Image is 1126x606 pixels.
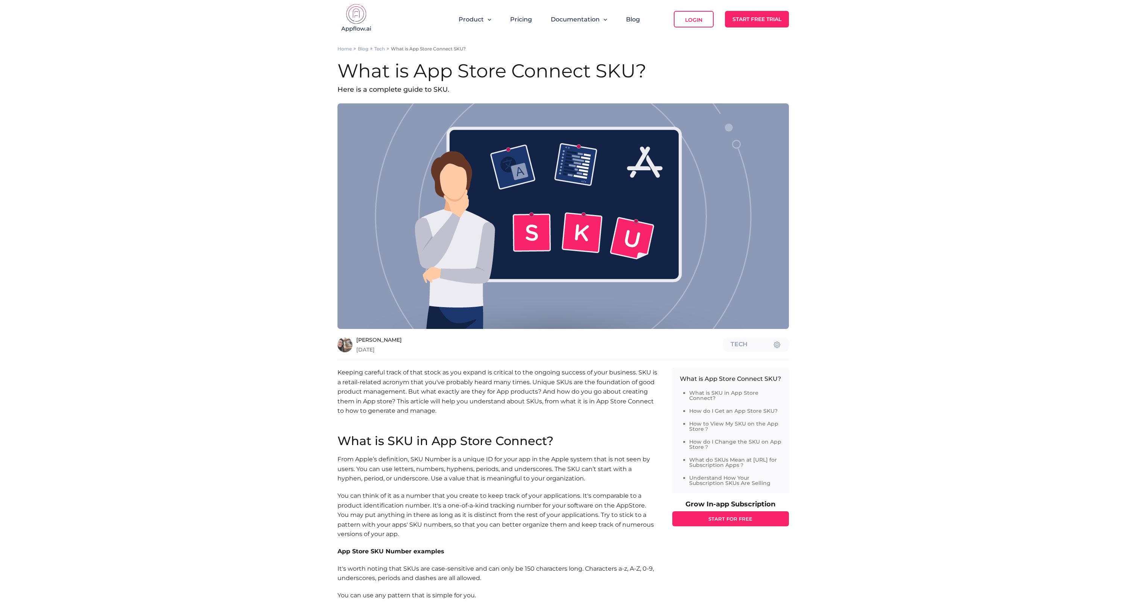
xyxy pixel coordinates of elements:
[337,337,353,352] img: aubrey.jpg
[337,46,352,52] a: Home
[689,408,778,414] a: How do I Get an App Store SKU?
[337,83,789,96] p: Here is a complete guide to SKU.
[337,564,657,583] p: It's worth noting that SKUs are case-sensitive and can only be 150 characters long. Characters a-...
[337,591,657,600] p: You can use any pattern that is simple for you.
[356,347,719,352] span: [DATE]
[510,16,532,23] a: Pricing
[689,438,781,450] a: How do I Change the SKU on App Store？
[459,16,484,23] span: Product
[689,389,758,401] a: What is SKU in App Store Connect?
[337,4,375,34] img: appflow.ai-logo
[337,548,444,555] b: App Store SKU Number examples
[358,46,368,52] a: Blog
[356,337,719,342] span: [PERSON_NAME]
[626,16,640,23] a: Blog
[689,456,777,468] a: What do SKUs Mean at [URL] for Subscription Apps？
[680,375,781,383] p: What is App Store Connect SKU?
[689,474,770,486] a: Understand How Your Subscription SKUs Are Selling
[374,46,385,52] a: Tech
[674,11,714,27] a: Login
[337,454,657,483] p: From Apple’s definition, SKU Number is a unique ID for your app in the Apple system that is not s...
[551,16,600,23] span: Documentation
[459,16,491,23] button: Product
[337,59,789,83] h1: What is App Store Connect SKU?
[672,511,789,526] a: START FOR FREE
[689,420,778,432] a: How to View My SKU on the App Store？
[731,341,748,348] span: Tech
[725,11,789,27] a: Start Free Trial
[551,16,607,23] button: Documentation
[337,435,657,447] h2: What is SKU in App Store Connect?
[337,103,789,329] img: 23ce1d05-cba2-42e5-8137-2a27797248c3.png
[337,368,657,416] p: Keeping careful track of that stock as you expand is critical to the ongoing success of your busi...
[337,491,657,539] p: You can think of it as a number that you create to keep track of your applications. It's comparab...
[391,46,466,52] p: What is App Store Connect SKU?
[672,501,789,508] p: Grow In-app Subscription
